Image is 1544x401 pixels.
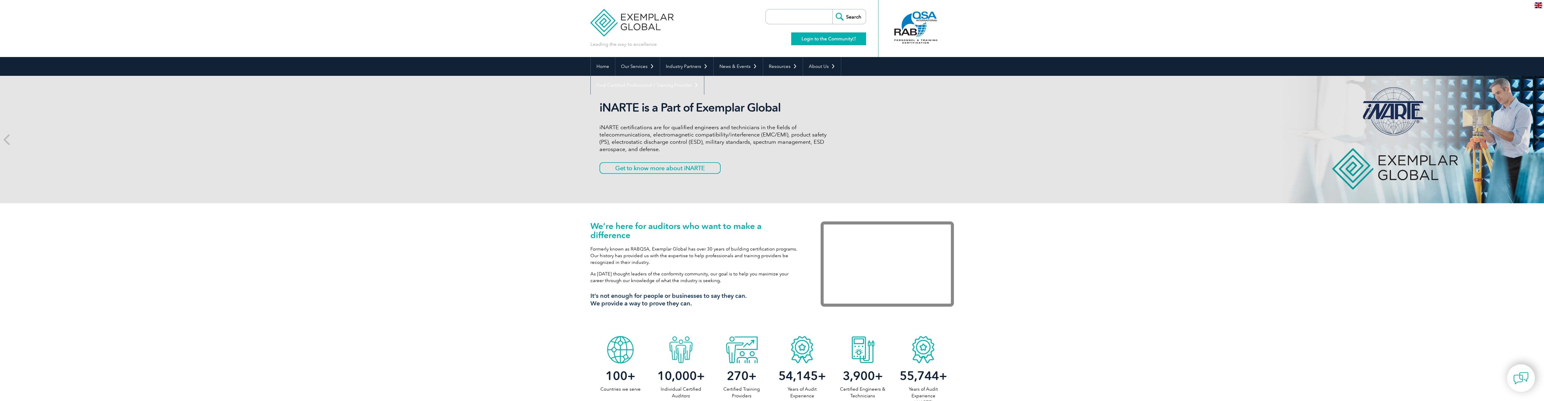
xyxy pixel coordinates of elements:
p: Leading the way to excellence [590,41,657,48]
span: 10,000 [657,369,697,383]
a: Find Certified Professional / Training Provider [591,76,704,95]
a: Home [591,57,615,76]
p: Certified Engineers & Technicians [832,386,893,399]
a: Our Services [615,57,660,76]
a: Login to the Community [791,32,866,45]
img: contact-chat.png [1513,371,1529,386]
p: Individual Certified Auditors [651,386,711,399]
span: 100 [606,369,627,383]
h2: + [832,371,893,381]
h2: + [651,371,711,381]
p: iNARTE certifications are for qualified engineers and technicians in the fields of telecommunicat... [599,124,827,153]
span: 55,744 [900,369,939,383]
p: Certified Training Providers [711,386,772,399]
p: Years of Audit Experience [772,386,832,399]
img: open_square.png [852,37,856,40]
a: Industry Partners [660,57,713,76]
h2: + [590,371,651,381]
h2: + [893,371,954,381]
h2: + [772,371,832,381]
h2: + [711,371,772,381]
a: Resources [763,57,803,76]
a: Get to know more about iNARTE [599,162,721,174]
span: 54,145 [779,369,818,383]
input: Search [832,9,866,24]
img: en [1535,2,1542,8]
a: About Us [803,57,841,76]
h2: iNARTE is a Part of Exemplar Global [599,101,827,115]
p: Countries we serve [590,386,651,393]
p: As [DATE] thought leaders of the conformity community, our goal is to help you maximize your care... [590,271,802,284]
h1: We’re here for auditors who want to make a difference [590,221,802,240]
p: Formerly known as RABQSA, Exemplar Global has over 30 years of building certification programs. O... [590,246,802,266]
span: 270 [727,369,749,383]
a: News & Events [714,57,763,76]
h3: It’s not enough for people or businesses to say they can. We provide a way to prove they can. [590,292,802,307]
iframe: Exemplar Global: Working together to make a difference [821,221,954,307]
span: 3,900 [843,369,875,383]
